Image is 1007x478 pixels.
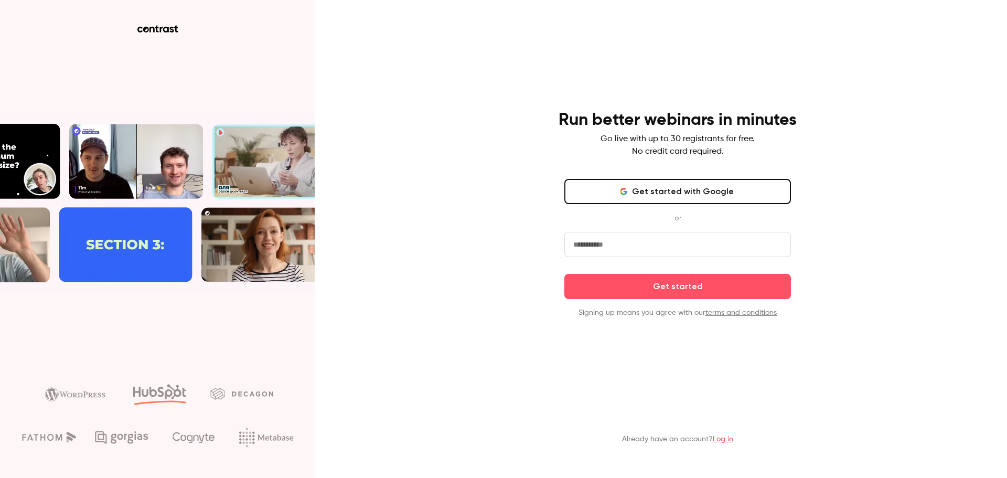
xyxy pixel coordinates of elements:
button: Get started with Google [564,179,791,204]
img: decagon [210,388,273,399]
a: Log in [713,435,733,443]
a: terms and conditions [705,309,777,316]
p: Go live with up to 30 registrants for free. No credit card required. [601,133,755,158]
button: Get started [564,274,791,299]
h4: Run better webinars in minutes [559,110,797,131]
p: Signing up means you agree with our [564,307,791,318]
p: Already have an account? [622,434,733,444]
span: or [669,213,687,224]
